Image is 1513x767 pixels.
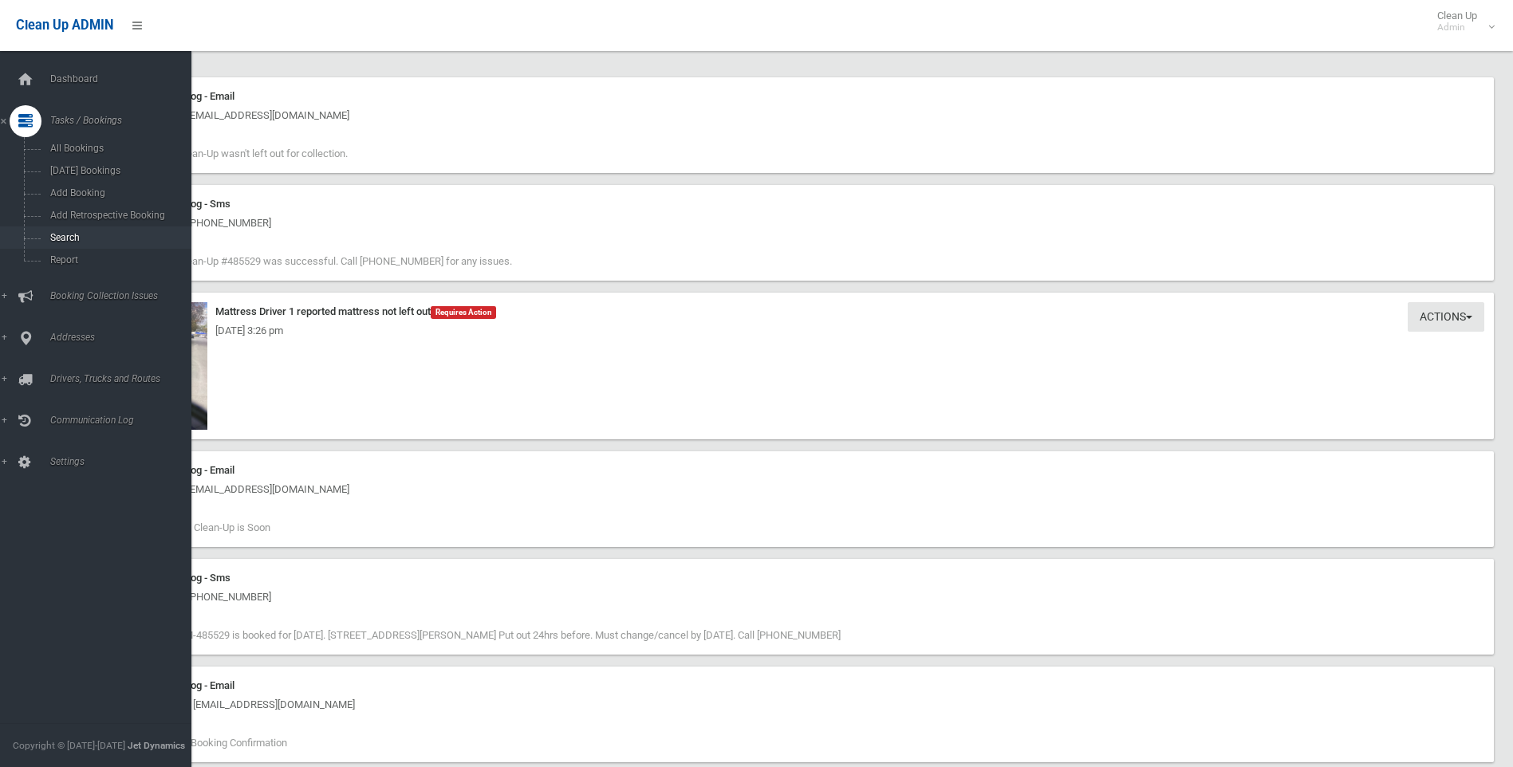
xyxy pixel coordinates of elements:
[45,332,203,343] span: Addresses
[16,18,113,33] span: Clean Up ADMIN
[45,73,203,85] span: Dashboard
[45,115,203,126] span: Tasks / Bookings
[431,306,496,319] span: Requires Action
[45,232,190,243] span: Search
[112,568,1484,588] div: Communication Log - Sms
[45,187,190,199] span: Add Booking
[112,147,348,159] span: Your Mattress Clean-Up wasn't left out for collection.
[112,629,841,641] span: Your Clean-Up #M-485529 is booked for [DATE]. [STREET_ADDRESS][PERSON_NAME] Put out 24hrs before....
[45,415,203,426] span: Communication Log
[45,210,190,221] span: Add Retrospective Booking
[112,695,1484,714] div: [DATE] 11:08 am - [EMAIL_ADDRESS][DOMAIN_NAME]
[13,740,125,751] span: Copyright © [DATE]-[DATE]
[112,195,1484,214] div: Communication Log - Sms
[112,461,1484,480] div: Communication Log - Email
[1437,22,1477,33] small: Admin
[112,87,1484,106] div: Communication Log - Email
[45,254,190,265] span: Report
[45,456,203,467] span: Settings
[45,290,203,301] span: Booking Collection Issues
[112,255,512,267] span: Your Mattress Clean-Up #485529 was successful. Call [PHONE_NUMBER] for any issues.
[45,143,190,154] span: All Bookings
[112,302,1484,321] div: Mattress Driver 1 reported mattress not left out
[112,676,1484,695] div: Communication Log - Email
[128,740,185,751] strong: Jet Dynamics
[45,373,203,384] span: Drivers, Trucks and Routes
[112,106,1484,125] div: [DATE] 3:26 pm - [EMAIL_ADDRESS][DOMAIN_NAME]
[112,480,1484,499] div: [DATE] 9:09 am - [EMAIL_ADDRESS][DOMAIN_NAME]
[112,737,287,749] span: Booked Clean Up Booking Confirmation
[112,321,1484,340] div: [DATE] 3:26 pm
[1429,10,1493,33] span: Clean Up
[45,165,190,176] span: [DATE] Bookings
[1408,302,1484,332] button: Actions
[112,214,1484,233] div: [DATE] 3:26 pm - [PHONE_NUMBER]
[112,588,1484,607] div: [DATE] 9:08 am - [PHONE_NUMBER]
